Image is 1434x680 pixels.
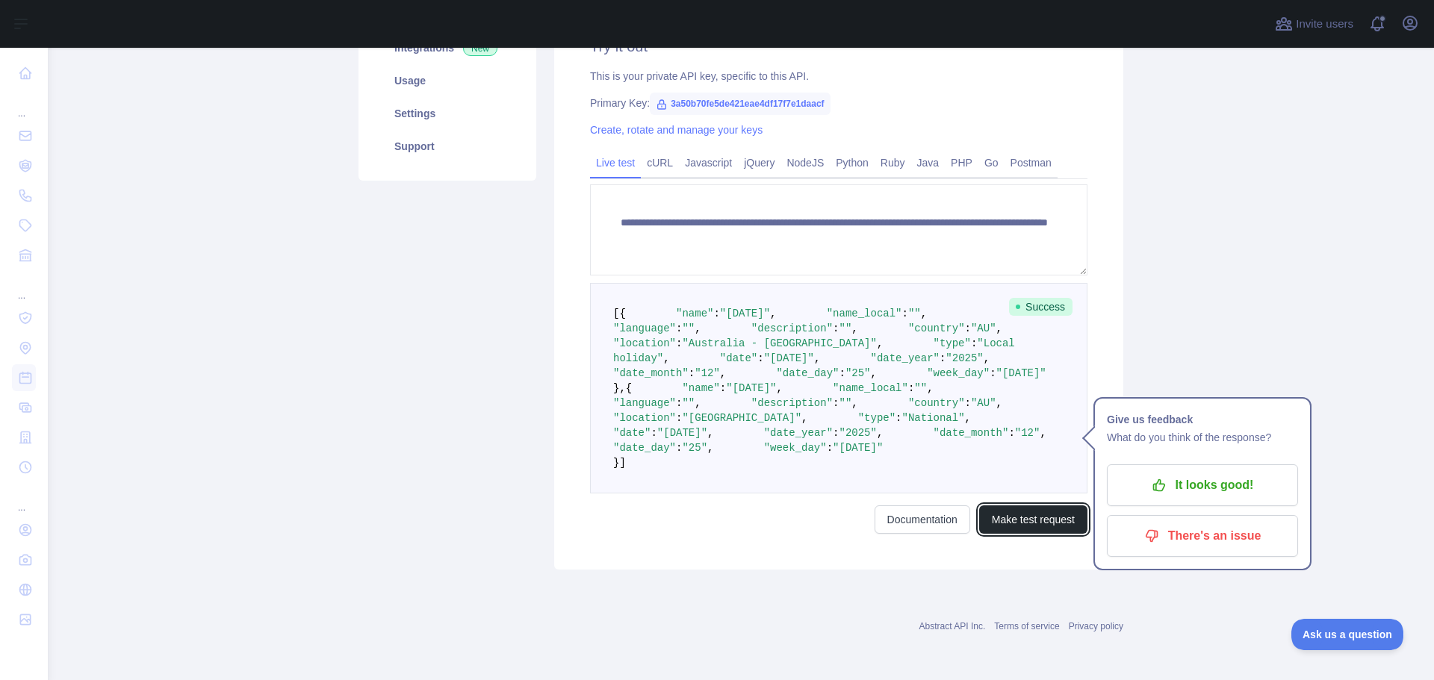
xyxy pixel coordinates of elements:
[641,151,679,175] a: cURL
[720,352,757,364] span: "date"
[877,427,883,439] span: ,
[376,31,518,64] a: Integrations New
[902,412,965,424] span: "National"
[613,337,676,349] span: "location"
[1118,472,1287,498] p: It looks good!
[877,337,883,349] span: ,
[946,352,983,364] span: "2025"
[619,457,625,469] span: ]
[713,308,719,319] span: :
[971,397,996,409] span: "AU"
[676,337,682,349] span: :
[682,382,719,394] span: "name"
[845,367,871,379] span: "25"
[833,382,908,394] span: "name_local"
[827,442,833,454] span: :
[590,96,1087,110] div: Primary Key:
[833,442,883,454] span: "[DATE]"
[927,382,933,394] span: ,
[1009,298,1073,316] span: Success
[657,427,707,439] span: "[DATE]"
[720,382,726,394] span: :
[613,427,651,439] span: "date"
[613,322,676,334] span: "language"
[776,367,839,379] span: "date_day"
[707,427,713,439] span: ,
[12,272,36,302] div: ...
[908,322,965,334] span: "country"
[590,69,1087,84] div: This is your private API key, specific to this API.
[619,308,625,319] span: {
[996,397,1002,409] span: ,
[1118,523,1287,549] p: There's an issue
[1272,12,1356,36] button: Invite users
[839,427,877,439] span: "2025"
[827,308,902,319] span: "name_local"
[676,308,713,319] span: "name"
[613,308,619,319] span: [
[839,397,851,409] span: ""
[682,337,876,349] span: "Australia - [GEOGRAPHIC_DATA]"
[695,367,720,379] span: "12"
[770,308,776,319] span: ,
[934,427,1009,439] span: "date_month"
[814,352,820,364] span: ,
[682,322,695,334] span: ""
[613,442,676,454] span: "date_day"
[1107,515,1298,557] button: There's an issue
[764,442,827,454] span: "week_day"
[1107,428,1298,446] p: What do you think of the response?
[994,621,1059,631] a: Terms of service
[751,322,833,334] span: "description"
[682,397,695,409] span: ""
[463,41,497,56] span: New
[1005,151,1058,175] a: Postman
[695,397,701,409] span: ,
[830,151,875,175] a: Python
[871,367,877,379] span: ,
[1296,16,1353,33] span: Invite users
[676,322,682,334] span: :
[751,397,833,409] span: "description"
[801,412,807,424] span: ,
[376,64,518,97] a: Usage
[376,97,518,130] a: Settings
[590,151,641,175] a: Live test
[833,397,839,409] span: :
[839,322,851,334] span: ""
[1069,621,1123,631] a: Privacy policy
[650,93,830,115] span: 3a50b70fe5de421eae4df17f7e1daacf
[839,367,845,379] span: :
[12,484,36,514] div: ...
[851,322,857,334] span: ,
[676,412,682,424] span: :
[833,427,839,439] span: :
[663,352,669,364] span: ,
[682,442,707,454] span: "25"
[965,322,971,334] span: :
[996,367,1046,379] span: "[DATE]"
[1107,464,1298,506] button: It looks good!
[833,322,839,334] span: :
[979,505,1087,534] button: Make test request
[689,367,695,379] span: :
[851,397,857,409] span: ,
[695,322,701,334] span: ,
[738,151,780,175] a: jQuery
[764,427,833,439] span: "date_year"
[940,352,946,364] span: :
[1015,427,1040,439] span: "12"
[984,352,990,364] span: ,
[921,308,927,319] span: ,
[914,382,927,394] span: ""
[908,382,914,394] span: :
[676,442,682,454] span: :
[590,124,763,136] a: Create, rotate and manage your keys
[911,151,946,175] a: Java
[757,352,763,364] span: :
[971,337,977,349] span: :
[919,621,986,631] a: Abstract API Inc.
[780,151,830,175] a: NodeJS
[927,367,990,379] span: "week_day"
[12,90,36,119] div: ...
